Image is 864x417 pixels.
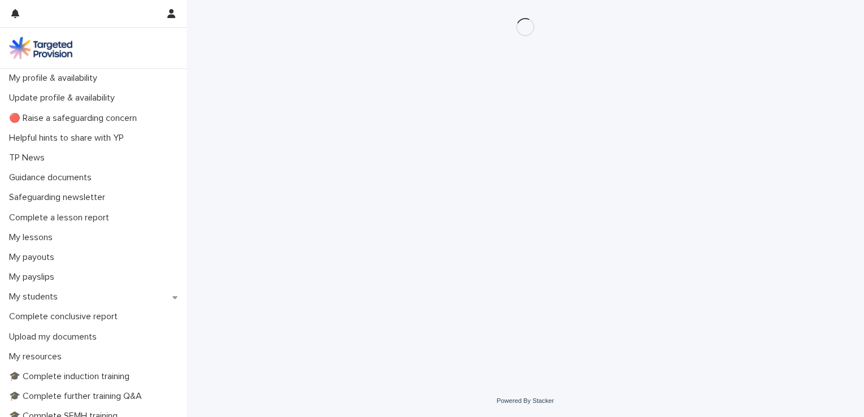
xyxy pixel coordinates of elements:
p: My payouts [5,252,63,263]
p: My payslips [5,272,63,283]
p: Complete conclusive report [5,311,127,322]
a: Powered By Stacker [496,397,554,404]
p: My lessons [5,232,62,243]
p: 🎓 Complete induction training [5,371,139,382]
p: Update profile & availability [5,93,124,103]
img: M5nRWzHhSzIhMunXDL62 [9,37,72,59]
p: My profile & availability [5,73,106,84]
p: Safeguarding newsletter [5,192,114,203]
p: My students [5,292,67,302]
p: TP News [5,153,54,163]
p: Complete a lesson report [5,212,118,223]
p: 🔴 Raise a safeguarding concern [5,113,146,124]
p: Upload my documents [5,332,106,342]
p: 🎓 Complete further training Q&A [5,391,151,402]
p: My resources [5,351,71,362]
p: Guidance documents [5,172,101,183]
p: Helpful hints to share with YP [5,133,133,144]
